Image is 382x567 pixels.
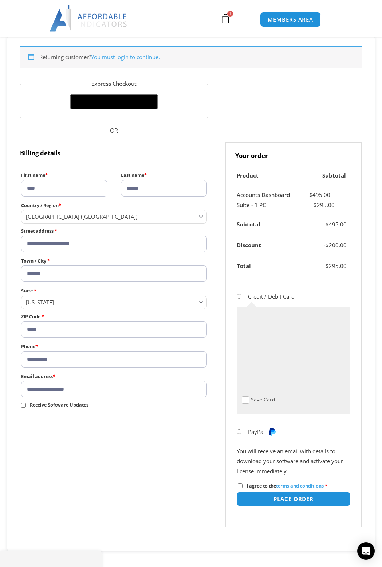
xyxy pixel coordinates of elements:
[86,79,142,89] legend: Express Checkout
[357,542,375,560] div: Open Intercom Messenger
[298,166,350,186] th: Subtotal
[326,241,329,249] span: $
[237,446,350,477] p: You will receive an email with details to download your software and activate your license immedi...
[209,8,241,29] a: 1
[260,12,321,27] a: MEMBERS AREA
[314,201,335,209] bdi: 295.00
[227,11,233,17] span: 1
[314,201,317,209] span: $
[91,53,160,61] a: You must login to continue.
[248,428,276,435] label: PayPal
[26,213,196,220] span: United States (US)
[268,17,313,22] span: MEMBERS AREA
[324,241,326,249] span: -
[251,396,275,404] label: Save Card
[247,483,324,489] span: I agree to the
[326,262,329,269] span: $
[21,256,207,265] label: Town / City
[268,428,276,436] img: PayPal
[237,492,350,506] button: Place order
[26,299,196,306] span: Tennessee
[21,312,207,321] label: ZIP Code
[237,186,298,214] td: Accounts Dashboard Suite - 1 PC
[237,262,251,269] strong: Total
[248,293,295,300] label: Credit / Debit Card
[309,191,330,198] bdi: 495.00
[21,171,107,180] label: First name
[21,226,207,236] label: Street address
[276,483,324,489] a: terms and conditions
[70,94,158,109] button: Buy with GPay
[21,201,207,210] label: Country / Region
[225,142,362,166] h3: Your order
[20,46,362,68] div: Returning customer?
[21,372,207,381] label: Email address
[20,125,208,136] span: OR
[326,262,347,269] bdi: 295.00
[21,286,207,295] label: State
[21,296,207,309] span: State
[326,221,347,228] bdi: 495.00
[240,311,344,394] iframe: Secure payment input frame
[30,402,88,408] span: Receive Software Updates
[121,171,207,180] label: Last name
[237,166,298,186] th: Product
[326,221,329,228] span: $
[237,221,260,228] strong: Subtotal
[237,235,298,256] th: Discount
[21,210,207,224] span: Country / Region
[20,79,362,527] form: Checkout
[50,5,128,32] img: LogoAI | Affordable Indicators – NinjaTrader
[238,483,243,488] input: I agree to theterms and conditions *
[309,191,312,198] span: $
[21,342,207,351] label: Phone
[326,241,347,249] bdi: 200.00
[20,142,208,163] h3: Billing details
[21,403,26,408] input: Receive Software Updates
[325,483,327,489] abbr: required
